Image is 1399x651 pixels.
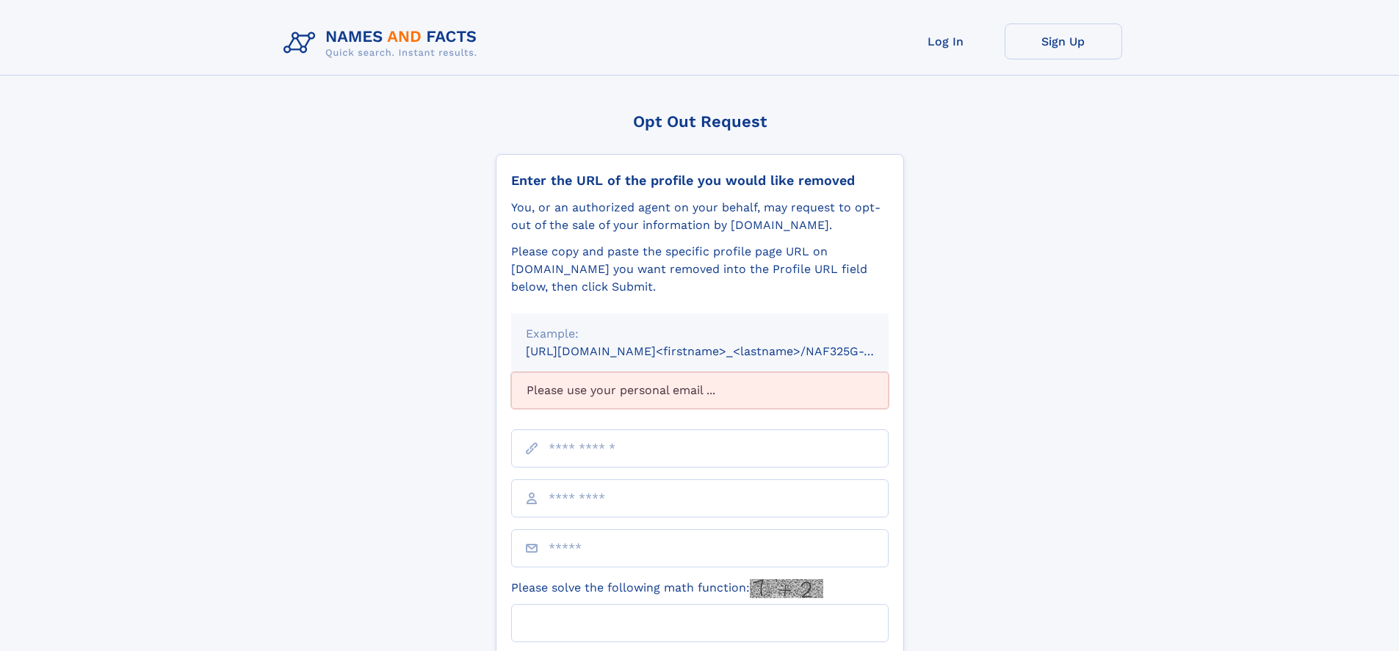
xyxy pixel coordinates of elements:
div: Opt Out Request [496,112,904,131]
img: Logo Names and Facts [278,23,489,63]
label: Please solve the following math function: [511,579,823,598]
small: [URL][DOMAIN_NAME]<firstname>_<lastname>/NAF325G-xxxxxxxx [526,344,917,358]
div: Please copy and paste the specific profile page URL on [DOMAIN_NAME] you want removed into the Pr... [511,243,889,296]
div: You, or an authorized agent on your behalf, may request to opt-out of the sale of your informatio... [511,199,889,234]
div: Please use your personal email ... [511,372,889,409]
div: Example: [526,325,874,343]
a: Sign Up [1005,23,1122,59]
div: Enter the URL of the profile you would like removed [511,172,889,189]
a: Log In [887,23,1005,59]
